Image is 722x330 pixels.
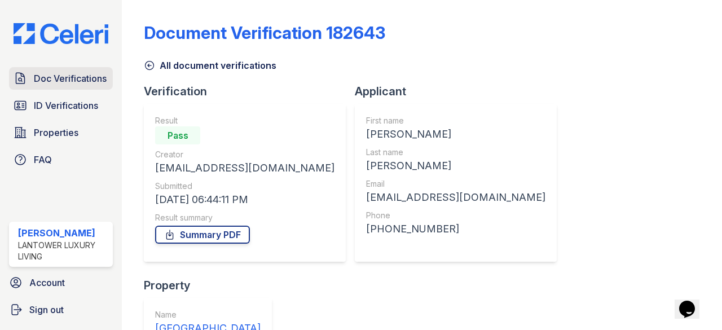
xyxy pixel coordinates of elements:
[9,67,113,90] a: Doc Verifications
[155,126,200,144] div: Pass
[155,212,334,223] div: Result summary
[155,115,334,126] div: Result
[144,59,276,72] a: All document verifications
[366,210,545,221] div: Phone
[34,72,107,85] span: Doc Verifications
[9,148,113,171] a: FAQ
[366,126,545,142] div: [PERSON_NAME]
[366,178,545,190] div: Email
[29,276,65,289] span: Account
[9,121,113,144] a: Properties
[144,278,281,293] div: Property
[18,240,108,262] div: Lantower Luxury Living
[18,226,108,240] div: [PERSON_NAME]
[155,160,334,176] div: [EMAIL_ADDRESS][DOMAIN_NAME]
[155,181,334,192] div: Submitted
[9,94,113,117] a: ID Verifications
[366,190,545,205] div: [EMAIL_ADDRESS][DOMAIN_NAME]
[155,309,261,320] div: Name
[29,303,64,316] span: Sign out
[34,153,52,166] span: FAQ
[366,221,545,237] div: [PHONE_NUMBER]
[5,23,117,45] img: CE_Logo_Blue-a8612792a0a2168367f1c8372b55b34899dd931a85d93a1a3d3e32e68fde9ad4.png
[355,83,566,99] div: Applicant
[675,285,711,319] iframe: chat widget
[5,271,117,294] a: Account
[5,298,117,321] a: Sign out
[366,115,545,126] div: First name
[144,83,355,99] div: Verification
[34,126,78,139] span: Properties
[144,23,385,43] div: Document Verification 182643
[366,158,545,174] div: [PERSON_NAME]
[155,226,250,244] a: Summary PDF
[155,149,334,160] div: Creator
[155,192,334,208] div: [DATE] 06:44:11 PM
[366,147,545,158] div: Last name
[34,99,98,112] span: ID Verifications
